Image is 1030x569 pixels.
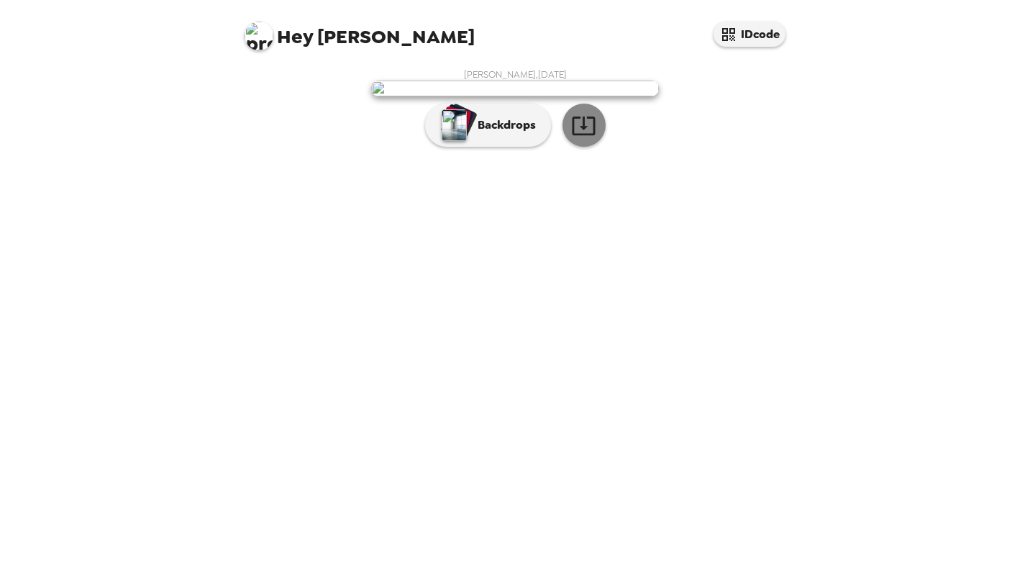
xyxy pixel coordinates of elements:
[425,104,551,147] button: Backdrops
[371,81,659,96] img: user
[245,22,273,50] img: profile pic
[277,24,313,50] span: Hey
[714,22,785,47] button: IDcode
[245,14,475,47] span: [PERSON_NAME]
[470,117,536,134] p: Backdrops
[464,68,567,81] span: [PERSON_NAME] , [DATE]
